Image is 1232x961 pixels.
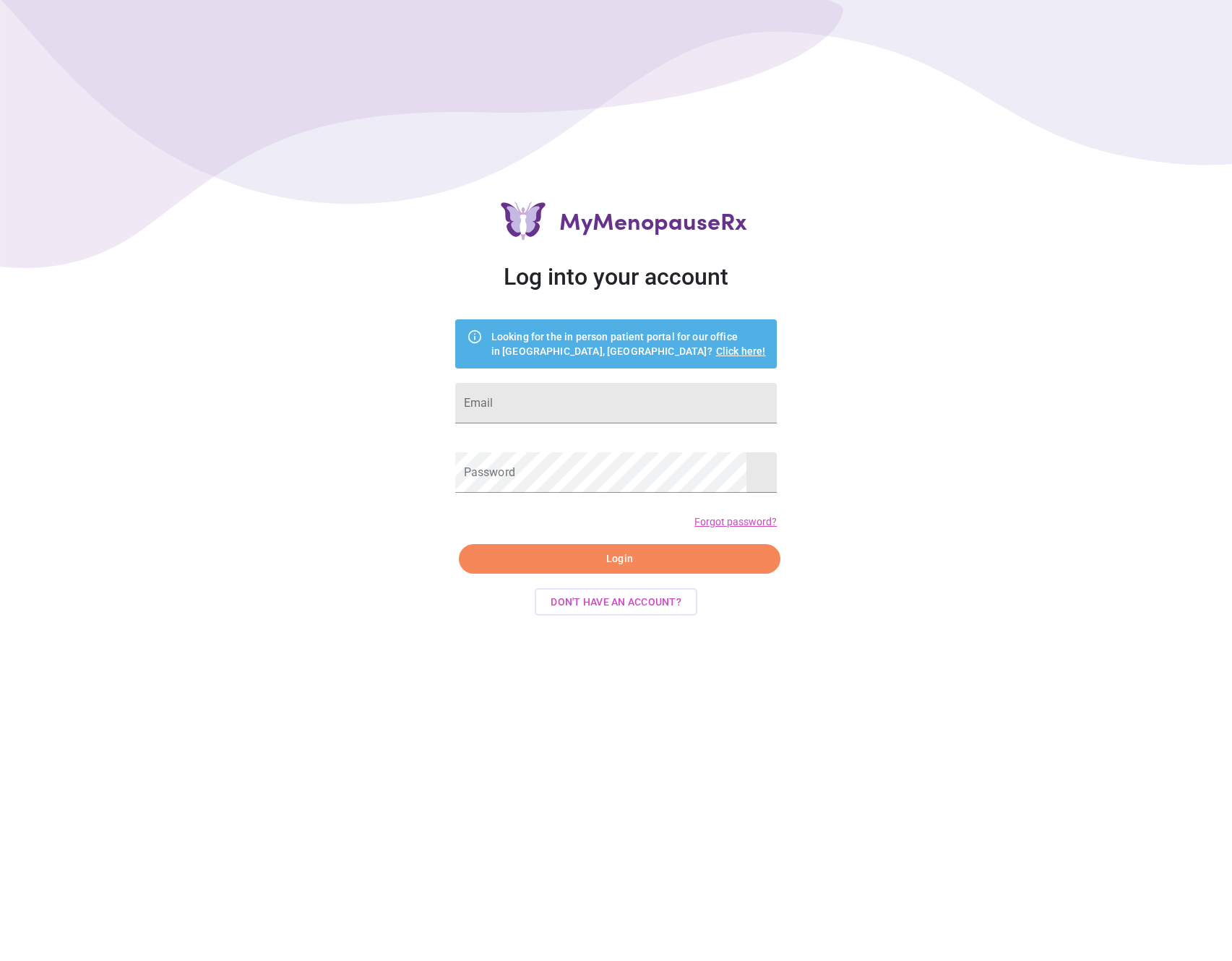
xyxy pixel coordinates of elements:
span: Login [475,550,764,568]
button: Login [459,544,781,574]
div: Looking for the in person patient portal for our office in [GEOGRAPHIC_DATA], [GEOGRAPHIC_DATA]? [491,324,766,364]
button: Don't have an account? [535,588,697,616]
h3: Log into your account [455,263,777,290]
h3: MyMenopauseRx [457,192,777,257]
a: Forgot password? [694,514,777,530]
img: MyMenopauseRx Logo [487,185,559,257]
span: Don't have an account? [551,593,681,611]
a: Don't have an account? [531,594,701,608]
a: Click here! [716,345,766,357]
